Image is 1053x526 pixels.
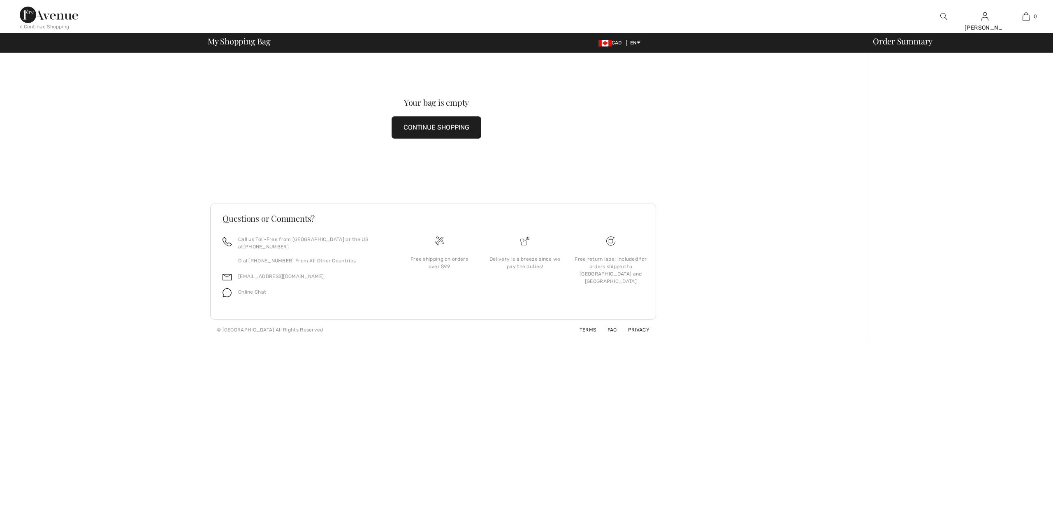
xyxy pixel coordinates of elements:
a: [EMAIL_ADDRESS][DOMAIN_NAME] [238,273,324,279]
p: Dial [PHONE_NUMBER] From All Other Countries [238,257,387,264]
img: search the website [940,12,947,21]
span: Online Chat [238,289,266,295]
img: Free shipping on orders over $99 [606,236,615,246]
div: < Continue Shopping [20,23,70,30]
img: Canadian Dollar [598,40,612,46]
img: My Info [981,12,988,21]
span: EN [630,40,640,46]
div: [PERSON_NAME] [965,23,1005,32]
a: [PHONE_NUMBER] [244,244,289,250]
div: Free return label included for orders shipped to [GEOGRAPHIC_DATA] and [GEOGRAPHIC_DATA] [575,255,647,285]
button: CONTINUE SHOPPING [392,116,481,139]
img: chat [223,288,232,297]
a: 0 [1006,12,1046,21]
img: call [223,237,232,246]
a: Sign In [981,12,988,20]
span: 0 [1034,13,1037,20]
img: My Bag [1023,12,1030,21]
img: email [223,273,232,282]
p: Call us Toll-Free from [GEOGRAPHIC_DATA] or the US at [238,236,387,250]
a: FAQ [598,327,617,333]
div: Your bag is empty [233,98,640,107]
span: CAD [598,40,625,46]
div: © [GEOGRAPHIC_DATA] All Rights Reserved [217,326,323,334]
a: Terms [570,327,596,333]
div: Delivery is a breeze since we pay the duties! [489,255,561,270]
img: Free shipping on orders over $99 [435,236,444,246]
h3: Questions or Comments? [223,214,644,222]
a: Privacy [618,327,649,333]
div: Free shipping on orders over $99 [403,255,475,270]
span: My Shopping Bag [208,37,271,45]
img: Delivery is a breeze since we pay the duties! [520,236,529,246]
div: Order Summary [863,37,1048,45]
img: 1ère Avenue [20,7,78,23]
